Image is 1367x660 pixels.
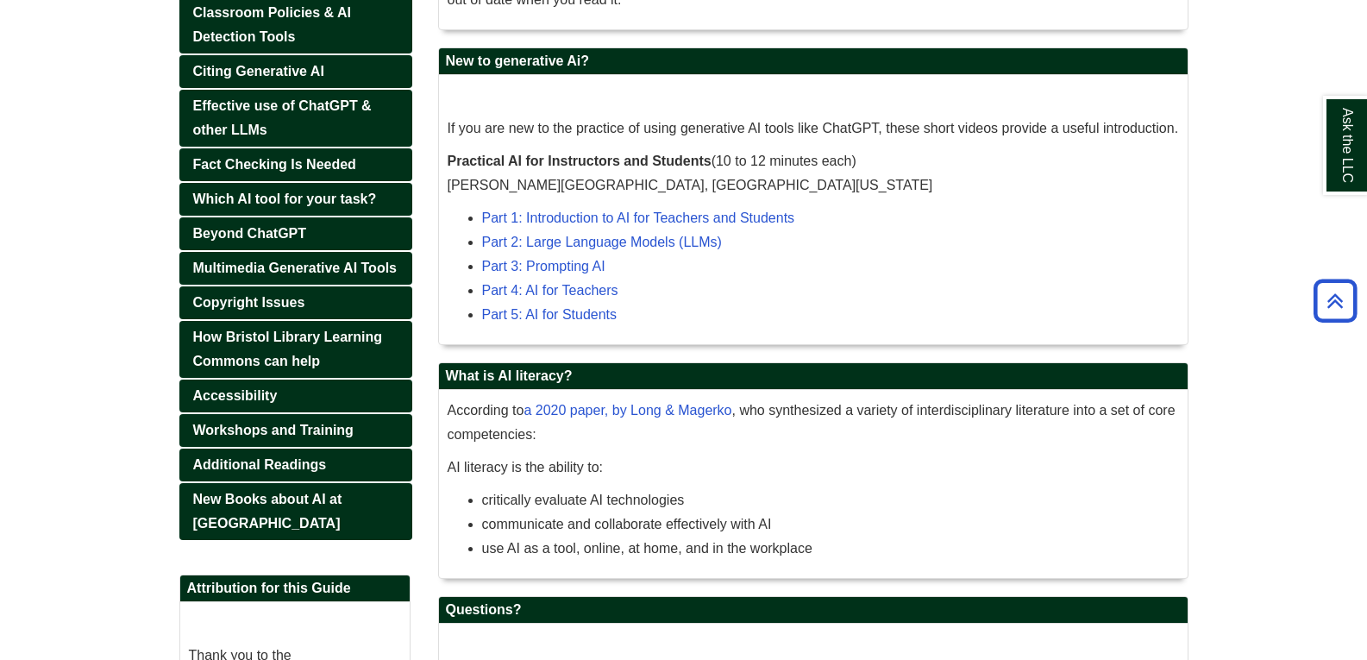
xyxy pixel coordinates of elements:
[482,537,1179,561] li: use AI as a tool, online, at home, and in the workplace
[1307,289,1363,312] a: Back to Top
[179,483,412,540] a: New Books about AI at [GEOGRAPHIC_DATA]
[193,98,372,137] span: Effective use of ChatGPT & other LLMs
[482,283,618,298] a: Part 4: AI for Teachers
[193,226,307,241] span: Beyond ChatGPT
[179,252,412,285] a: Multimedia Generative AI Tools
[179,414,412,447] a: Workshops and Training
[448,456,1179,480] p: AI literacy is the ability to:
[448,149,1179,198] p: (10 to 12 minutes each) [PERSON_NAME][GEOGRAPHIC_DATA], [GEOGRAPHIC_DATA][US_STATE]
[179,148,412,181] a: Fact Checking Is Needed
[482,259,605,273] a: Part 3: Prompting AI
[180,575,410,602] h2: Attribution for this Guide
[524,403,731,418] a: a 2020 paper, by Long & Magerko
[193,192,377,206] span: Which AI tool for your task?
[193,457,327,472] span: Additional Readings
[448,154,712,168] strong: Practical AI for Instructors and Students
[193,5,351,44] span: Classroom Policies & AI Detection Tools
[179,90,412,147] a: Effective use of ChatGPT & other LLMs
[439,363,1188,390] h2: What is AI literacy?
[179,183,412,216] a: Which AI tool for your task?
[179,217,412,250] a: Beyond ChatGPT
[448,116,1179,141] p: If you are new to the practice of using generative AI tools like ChatGPT, these short videos prov...
[193,423,354,437] span: Workshops and Training
[482,307,618,322] a: Part 5: AI for Students
[179,286,412,319] a: Copyright Issues
[193,388,278,403] span: Accessibility
[179,55,412,88] a: Citing Generative AI
[482,512,1179,537] li: communicate and collaborate effectively with AI
[482,211,795,225] a: Part 1: Introduction to AI for Teachers and Students
[439,48,1188,75] h2: New to generative Ai?
[482,235,722,249] a: Part 2: Large Language Models (LLMs)
[482,488,1179,512] li: critically evaluate AI technologies
[448,399,1179,447] p: According to , who synthesized a variety of interdisciplinary literature into a set of core compe...
[439,597,1188,624] h2: Questions?
[193,492,342,531] span: New Books about AI at [GEOGRAPHIC_DATA]
[179,321,412,378] a: How Bristol Library Learning Commons can help
[179,449,412,481] a: Additional Readings
[179,380,412,412] a: Accessibility
[193,295,305,310] span: Copyright Issues
[193,330,383,368] span: How Bristol Library Learning Commons can help
[193,157,356,172] span: Fact Checking Is Needed
[193,261,398,275] span: Multimedia Generative AI Tools
[193,64,324,79] span: Citing Generative AI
